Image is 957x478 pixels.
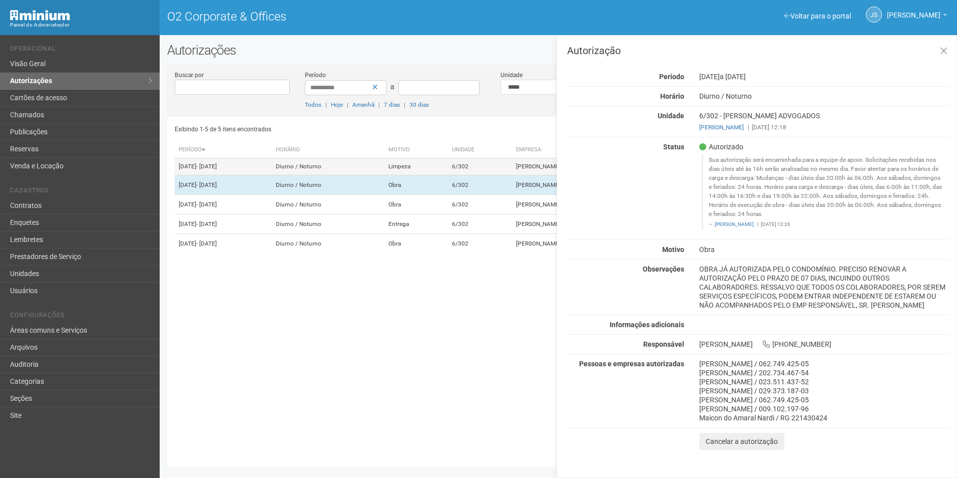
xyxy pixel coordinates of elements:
strong: Informações adicionais [610,321,684,329]
li: Cadastros [10,187,152,197]
span: - [DATE] [196,240,217,247]
span: - [DATE] [196,163,217,170]
strong: Horário [660,92,684,100]
td: 6/302 [448,175,513,195]
span: | [378,101,380,108]
h1: O2 Corporate & Offices [167,10,551,23]
div: [PERSON_NAME] / 029.373.187-03 [699,386,949,395]
td: Diurno / Noturno [272,195,385,214]
td: [PERSON_NAME] ADVOGADOS [512,214,701,234]
label: Período [305,71,326,80]
th: Empresa [512,142,701,158]
th: Unidade [448,142,513,158]
a: 7 dias [384,101,400,108]
div: [PERSON_NAME] / 009.102.197-96 [699,404,949,413]
div: [DATE] 12:18 [699,123,949,132]
a: [PERSON_NAME] [887,13,947,21]
a: JS [866,7,882,23]
a: Amanhã [352,101,374,108]
a: 30 dias [409,101,429,108]
td: 6/302 [448,158,513,175]
div: [PERSON_NAME] / 062.749.425-05 [699,395,949,404]
td: 6/302 [448,195,513,214]
div: Exibindo 1-5 de 5 itens encontrados [175,122,556,137]
div: [PERSON_NAME] / 062.749.425-05 [699,359,949,368]
span: | [325,101,327,108]
th: Período [175,142,272,158]
strong: Status [663,143,684,151]
a: Hoje [331,101,343,108]
span: a [390,83,394,91]
td: [PERSON_NAME] ADVOGADOS [512,195,701,214]
label: Unidade [501,71,523,80]
strong: Unidade [658,112,684,120]
a: [PERSON_NAME] [699,124,744,131]
td: Obra [384,175,448,195]
li: Operacional [10,45,152,56]
span: - [DATE] [196,220,217,227]
img: Minium [10,10,70,21]
strong: Observações [643,265,684,273]
td: Limpeza [384,158,448,175]
div: [PERSON_NAME] [PHONE_NUMBER] [692,340,956,349]
strong: Período [659,73,684,81]
div: [PERSON_NAME] / 202.734.467-54 [699,368,949,377]
td: Entrega [384,214,448,234]
div: 6/302 - [PERSON_NAME] ADVOGADOS [692,111,956,132]
div: Painel do Administrador [10,21,152,30]
td: [PERSON_NAME] ADVOGADOS [512,175,701,195]
li: Configurações [10,312,152,322]
div: Diurno / Noturno [692,92,956,101]
div: Obra [692,245,956,254]
span: | [404,101,405,108]
td: [PERSON_NAME] ADVOGADOS [512,234,701,254]
td: 6/302 [448,234,513,254]
strong: Pessoas e empresas autorizadas [579,360,684,368]
strong: Motivo [662,246,684,254]
span: | [757,221,758,227]
h3: Autorização [567,46,949,56]
div: [PERSON_NAME] / 023.511.437-52 [699,377,949,386]
span: | [748,124,749,131]
span: Jeferson Souza [887,2,940,19]
td: 6/302 [448,214,513,234]
span: - [DATE] [196,181,217,188]
td: [PERSON_NAME] ADVOGADOS [512,158,701,175]
td: [DATE] [175,158,272,175]
th: Motivo [384,142,448,158]
span: Autorizado [699,142,743,151]
div: Maicon do Amaral Nardi / RG 221430424 [699,413,949,422]
td: Diurno / Noturno [272,175,385,195]
span: | [347,101,348,108]
td: Obra [384,195,448,214]
td: [DATE] [175,175,272,195]
a: [PERSON_NAME] [715,221,754,227]
blockquote: Sua autorização será encaminhada para a equipe de apoio. Solicitações recebidas nos dias úteis at... [702,154,949,229]
footer: [DATE] 12:26 [709,221,943,228]
strong: Responsável [643,340,684,348]
button: Cancelar a autorização [699,433,784,450]
td: [DATE] [175,214,272,234]
td: [DATE] [175,234,272,254]
h2: Autorizações [167,43,949,58]
label: Buscar por [175,71,204,80]
td: Diurno / Noturno [272,234,385,254]
td: Diurno / Noturno [272,214,385,234]
span: - [DATE] [196,201,217,208]
a: Voltar para o portal [784,12,851,20]
td: Obra [384,234,448,254]
div: [DATE] [692,72,956,81]
td: Diurno / Noturno [272,158,385,175]
div: OBRA JÁ AUTORIZADA PELO CONDOMÍNIO. PRECISO RENOVAR A AUTORIZAÇÃO PELO PRAZO DE 07 DIAS, INCUINDO... [692,265,956,310]
a: Todos [305,101,321,108]
span: a [DATE] [720,73,746,81]
td: [DATE] [175,195,272,214]
th: Horário [272,142,385,158]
